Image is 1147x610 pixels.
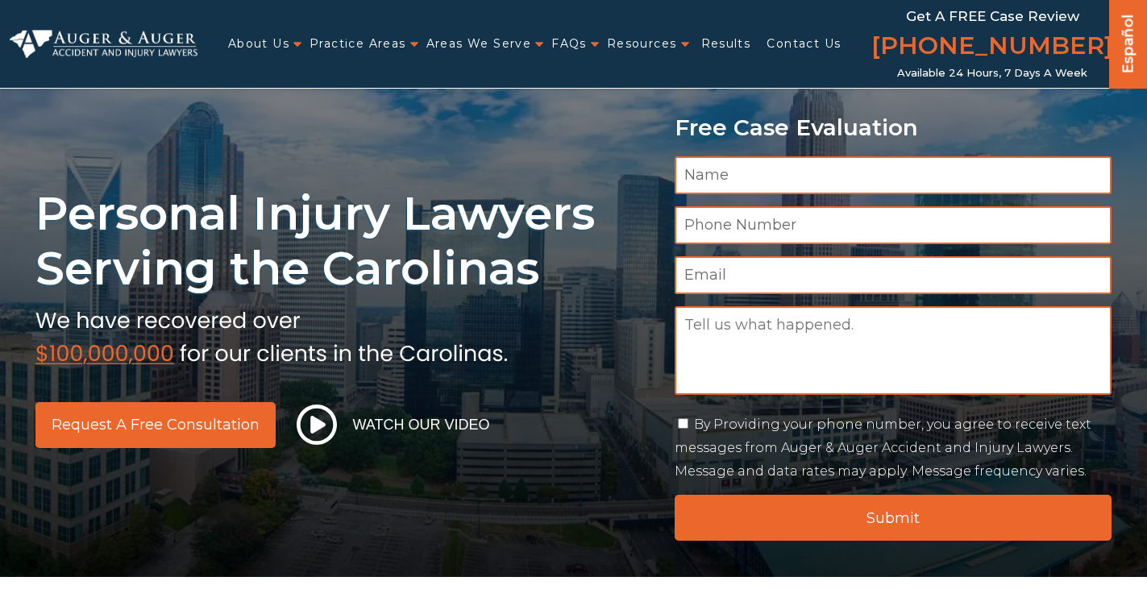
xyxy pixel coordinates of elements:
[675,417,1091,479] label: By Providing your phone number, you agree to receive text messages from Auger & Auger Accident an...
[675,495,1112,541] input: Submit
[675,256,1112,294] input: Email
[767,27,841,60] a: Contact Us
[426,27,532,60] a: Areas We Serve
[675,206,1112,244] input: Phone Number
[551,27,587,60] a: FAQs
[701,27,751,60] a: Results
[52,417,260,432] span: Request a Free Consultation
[35,186,655,297] h1: Personal Injury Lawyers Serving the Carolinas
[35,304,508,365] img: sub text
[310,27,406,60] a: Practice Areas
[675,156,1112,194] input: Name
[10,30,197,59] img: Auger & Auger Accident and Injury Lawyers Logo
[897,67,1087,80] span: Available 24 Hours, 7 Days a Week
[871,28,1113,67] a: [PHONE_NUMBER]
[607,27,677,60] a: Resources
[292,404,495,446] button: Watch Our Video
[228,27,289,60] a: About Us
[35,402,276,448] a: Request a Free Consultation
[906,8,1079,24] span: Get a FREE Case Review
[675,115,1112,140] p: Free Case Evaluation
